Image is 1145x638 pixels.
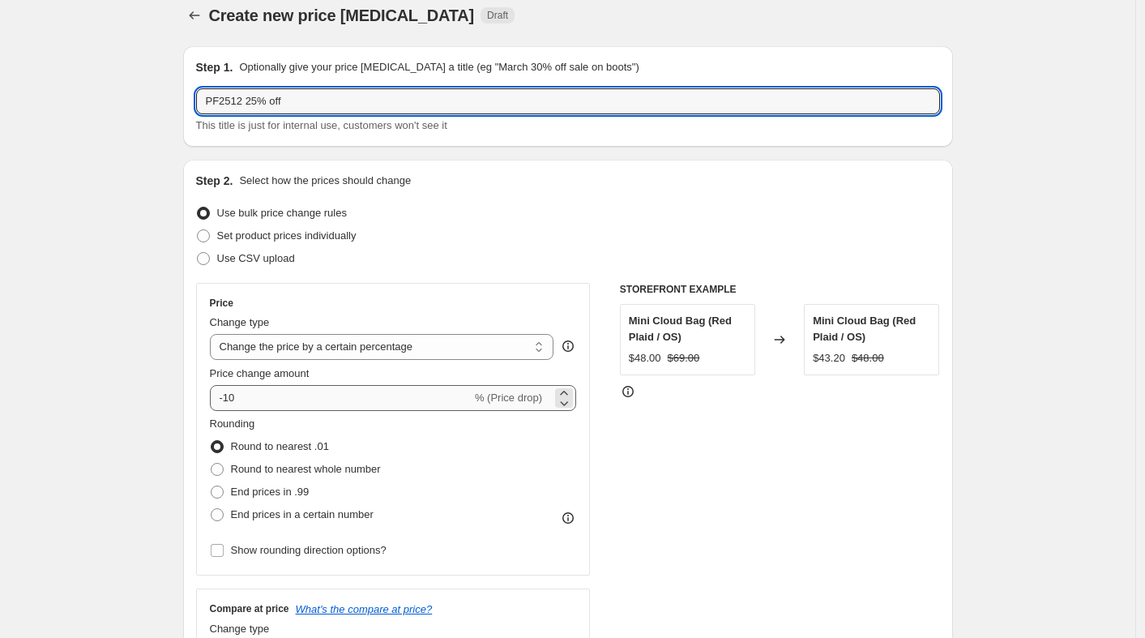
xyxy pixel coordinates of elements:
h3: Price [210,297,233,310]
input: -15 [210,385,472,411]
span: This title is just for internal use, customers won't see it [196,119,447,131]
h2: Step 2. [196,173,233,189]
span: Use CSV upload [217,252,295,264]
span: Change type [210,623,270,635]
strike: $69.00 [668,350,700,366]
input: 30% off holiday sale [196,88,940,114]
div: help [560,338,576,354]
h3: Compare at price [210,602,289,615]
div: $48.00 [629,350,661,366]
h6: STOREFRONT EXAMPLE [620,283,940,296]
span: Show rounding direction options? [231,544,387,556]
div: $43.20 [813,350,845,366]
span: Rounding [210,417,255,430]
span: Mini Cloud Bag (Red Plaid / OS) [813,315,916,343]
span: Change type [210,316,270,328]
button: Price change jobs [183,4,206,27]
strike: $48.00 [852,350,884,366]
span: Create new price [MEDICAL_DATA] [209,6,475,24]
span: Round to nearest whole number [231,463,381,475]
h2: Step 1. [196,59,233,75]
p: Select how the prices should change [239,173,411,189]
span: Draft [487,9,508,22]
span: Set product prices individually [217,229,357,242]
p: Optionally give your price [MEDICAL_DATA] a title (eg "March 30% off sale on boots") [239,59,639,75]
button: What's the compare at price? [296,603,433,615]
span: Price change amount [210,367,310,379]
span: Mini Cloud Bag (Red Plaid / OS) [629,315,732,343]
span: Round to nearest .01 [231,440,329,452]
span: End prices in a certain number [231,508,374,520]
span: End prices in .99 [231,486,310,498]
span: Use bulk price change rules [217,207,347,219]
span: % (Price drop) [475,392,542,404]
